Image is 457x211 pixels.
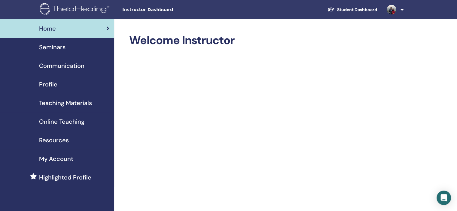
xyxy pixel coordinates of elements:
[387,5,396,14] img: default.jpg
[39,43,66,52] span: Seminars
[437,191,451,205] div: Open Intercom Messenger
[39,136,69,145] span: Resources
[39,80,57,89] span: Profile
[39,117,84,126] span: Online Teaching
[39,24,56,33] span: Home
[129,34,403,47] h2: Welcome Instructor
[323,4,382,15] a: Student Dashboard
[39,173,91,182] span: Highlighted Profile
[39,154,73,163] span: My Account
[328,7,335,12] img: graduation-cap-white.svg
[39,98,92,107] span: Teaching Materials
[39,61,84,70] span: Communication
[40,3,111,17] img: logo.png
[122,7,212,13] span: Instructor Dashboard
